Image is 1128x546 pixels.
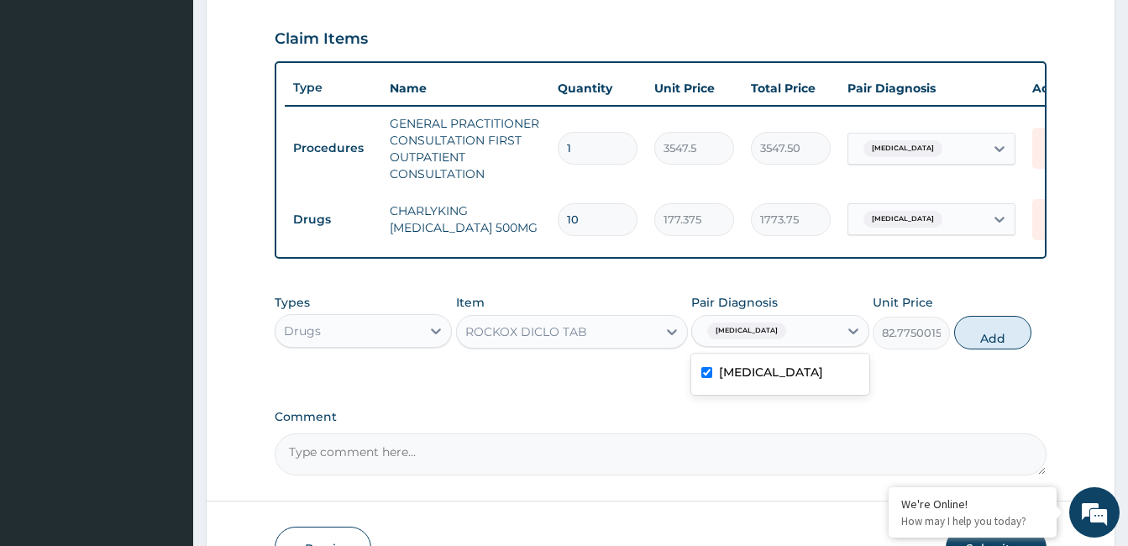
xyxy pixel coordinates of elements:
[97,165,232,335] span: We're online!
[381,107,549,191] td: GENERAL PRACTITIONER CONSULTATION FIRST OUTPATIENT CONSULTATION
[284,323,321,339] div: Drugs
[285,204,381,235] td: Drugs
[275,8,316,49] div: Minimize live chat window
[87,94,282,116] div: Chat with us now
[901,496,1044,512] div: We're Online!
[954,316,1031,349] button: Add
[549,71,646,105] th: Quantity
[707,323,786,339] span: [MEDICAL_DATA]
[275,410,1047,424] label: Comment
[646,71,742,105] th: Unit Price
[275,296,310,310] label: Types
[839,71,1024,105] th: Pair Diagnosis
[8,366,320,425] textarea: Type your message and hit 'Enter'
[691,294,778,311] label: Pair Diagnosis
[285,133,381,164] td: Procedures
[742,71,839,105] th: Total Price
[381,71,549,105] th: Name
[275,30,368,49] h3: Claim Items
[456,294,485,311] label: Item
[901,514,1044,528] p: How may I help you today?
[285,72,381,103] th: Type
[31,84,68,126] img: d_794563401_company_1708531726252_794563401
[1024,71,1108,105] th: Actions
[719,364,823,381] label: [MEDICAL_DATA]
[863,211,942,228] span: [MEDICAL_DATA]
[863,140,942,157] span: [MEDICAL_DATA]
[381,194,549,244] td: CHARLYKING [MEDICAL_DATA] 500MG
[465,323,587,340] div: ROCKOX DICLO TAB
[873,294,933,311] label: Unit Price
